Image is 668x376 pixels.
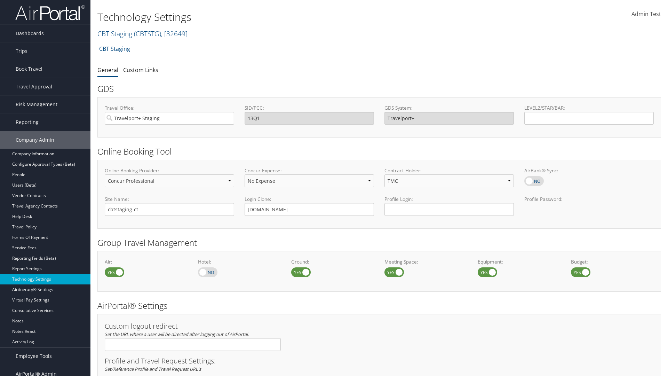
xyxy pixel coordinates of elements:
label: Profile Password: [524,196,654,216]
input: Profile Login: [384,203,514,216]
span: Trips [16,42,27,60]
span: ( CBTSTG ) [134,29,161,38]
label: Site Name: [105,196,234,203]
a: Admin Test [631,3,661,25]
label: Login Clone: [245,196,374,203]
span: Book Travel [16,60,42,78]
label: Concur Expense: [245,167,374,174]
label: Profile Login: [384,196,514,216]
a: General [97,66,118,74]
label: SID/PCC: [245,104,374,111]
span: Admin Test [631,10,661,18]
label: Online Booking Provider: [105,167,234,174]
label: LEVEL2/STAR/BAR: [524,104,654,111]
h2: Online Booking Tool [97,146,661,157]
label: Contract Holder: [384,167,514,174]
label: Travel Office: [105,104,234,111]
h2: Group Travel Management [97,237,661,249]
label: Meeting Space: [384,258,467,265]
a: CBT Staging [97,29,188,38]
label: Hotel: [198,258,281,265]
label: GDS System: [384,104,514,111]
label: AirBank® Sync [524,176,544,186]
em: Set/Reference Profile and Travel Request URL's [105,366,201,372]
span: Employee Tools [16,347,52,365]
label: Ground: [291,258,374,265]
label: Air: [105,258,188,265]
a: CBT Staging [99,42,130,56]
label: Equipment: [478,258,560,265]
h3: Profile and Travel Request Settings: [105,358,654,365]
span: Risk Management [16,96,57,113]
label: AirBank® Sync: [524,167,654,174]
em: Set the URL where a user will be directed after logging out of AirPortal. [105,331,249,337]
img: airportal-logo.png [15,5,85,21]
span: Company Admin [16,131,54,149]
a: Custom Links [123,66,158,74]
span: Reporting [16,113,39,131]
h2: AirPortal® Settings [97,300,661,312]
h2: GDS [97,83,656,95]
h3: Custom logout redirect [105,323,281,330]
span: Travel Approval [16,78,52,95]
h1: Technology Settings [97,10,473,24]
span: Dashboards [16,25,44,42]
label: Budget: [571,258,654,265]
span: , [ 32649 ] [161,29,188,38]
